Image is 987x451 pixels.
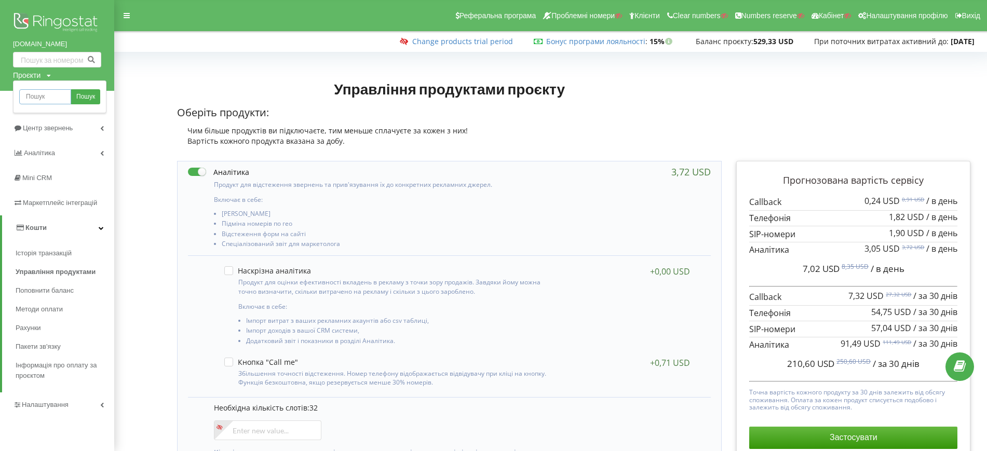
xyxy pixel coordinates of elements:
[913,306,957,318] span: / за 30 днів
[913,290,957,302] span: / за 30 днів
[177,105,722,120] p: Оберіть продукти:
[819,11,844,20] span: Кабінет
[222,230,554,240] li: Відстеження форм на сайті
[214,420,321,440] input: Enter new value...
[238,302,550,311] p: Включає в себе:
[913,322,957,334] span: / за 30 днів
[866,11,948,20] span: Налаштування профілю
[926,195,957,207] span: / в день
[902,196,924,203] sup: 0,91 USD
[889,227,924,239] span: 1,90 USD
[16,285,74,296] span: Поповнити баланс
[696,36,753,46] span: Баланс проєкту:
[749,291,957,303] p: Callback
[848,290,884,302] span: 7,32 USD
[749,244,957,256] p: Аналітика
[246,337,550,347] li: Додатковий звіт і показники в розділі Аналітика.
[13,39,101,49] a: [DOMAIN_NAME]
[842,262,869,271] sup: 8,35 USD
[741,11,797,20] span: Numbers reserve
[24,149,55,157] span: Аналiтика
[803,263,840,275] span: 7,02 USD
[749,339,957,351] p: Аналітика
[25,224,47,231] span: Кошти
[650,266,690,277] div: +0,00 USD
[926,243,957,254] span: / в день
[871,263,904,275] span: / в день
[309,403,318,413] span: 32
[864,243,900,254] span: 3,05 USD
[546,36,645,46] a: Бонус програми лояльності
[238,278,550,295] p: Продукт для оцінки ефективності вкладень в рекламу з точки зору продажів. Завдяки йому можна точн...
[16,267,96,277] span: Управління продуктами
[224,358,298,366] label: Кнопка "Call me"
[214,195,554,204] p: Включає в себе:
[16,300,114,319] a: Методи оплати
[16,244,114,263] a: Історія транзакцій
[16,337,114,356] a: Пакети зв'язку
[749,228,957,240] p: SIP-номери
[214,180,554,189] p: Продукт для відстеження звернень та прив'язування їх до конкретних рекламних джерел.
[16,356,114,385] a: Інформація про оплату за проєктом
[551,11,615,20] span: Проблемні номери
[246,317,550,327] li: Імпорт витрат з ваших рекламних акаунтів або csv таблиці,
[412,36,513,46] a: Change products trial period
[787,358,834,370] span: 210,60 USD
[2,215,114,240] a: Кошти
[749,386,957,411] p: Точна вартість кожного продукту за 30 днів залежить від обсягу споживання. Оплата за кожен продук...
[634,11,660,20] span: Клієнти
[16,360,109,381] span: Інформація про оплату за проєктом
[222,210,554,220] li: [PERSON_NAME]
[671,167,711,177] div: 3,72 USD
[902,243,924,251] sup: 3,72 USD
[214,403,700,413] p: Необхідна кількість слотів:
[841,338,881,349] span: 91,49 USD
[13,70,40,80] div: Проєкти
[913,338,957,349] span: / за 30 днів
[22,401,69,408] span: Налаштування
[13,10,101,36] img: Ringostat logo
[246,327,550,337] li: Імпорт доходів з вашої CRM системи,
[19,89,71,104] input: Пошук
[188,167,249,177] label: Аналітика
[749,307,957,319] p: Телефонія
[749,427,957,448] button: Застосувати
[13,52,101,67] input: Пошук за номером
[16,304,63,315] span: Методи оплати
[177,136,722,146] div: Вартість кожного продукта вказана за добу.
[76,92,95,102] span: Пошук
[962,11,980,20] span: Вихід
[222,220,554,230] li: Підміна номерів по гео
[222,240,554,250] li: Спеціалізований звіт для маркетолога
[883,338,911,346] sup: 111,49 USD
[238,369,550,387] p: Збільшення точності відстеження. Номер телефону відображається відвідувачу при кліці на кнопку. Ф...
[16,281,114,300] a: Поповнити баланс
[864,195,900,207] span: 0,24 USD
[16,248,72,258] span: Історія транзакцій
[871,322,911,334] span: 57,04 USD
[749,212,957,224] p: Телефонія
[650,36,675,46] strong: 15%
[749,174,957,187] p: Прогнозована вартість сервісу
[886,291,911,298] sup: 27,32 USD
[650,358,690,368] div: +0,71 USD
[814,36,949,46] span: При поточних витратах активний до:
[23,199,97,207] span: Маркетплейс інтеграцій
[673,11,721,20] span: Clear numbers
[749,196,957,208] p: Callback
[889,211,924,223] span: 1,82 USD
[177,126,722,136] div: Чим більше продуктів ви підключаєте, тим меньше сплачуєте за кожен з них!
[546,36,647,46] span: :
[951,36,975,46] strong: [DATE]
[926,211,957,223] span: / в день
[16,319,114,337] a: Рахунки
[16,323,41,333] span: Рахунки
[836,357,871,366] sup: 250,60 USD
[459,11,536,20] span: Реферальна програма
[23,124,73,132] span: Центр звернень
[871,306,911,318] span: 54,75 USD
[16,341,61,352] span: Пакети зв'язку
[16,263,114,281] a: Управління продуктами
[926,227,957,239] span: / в день
[873,358,920,370] span: / за 30 днів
